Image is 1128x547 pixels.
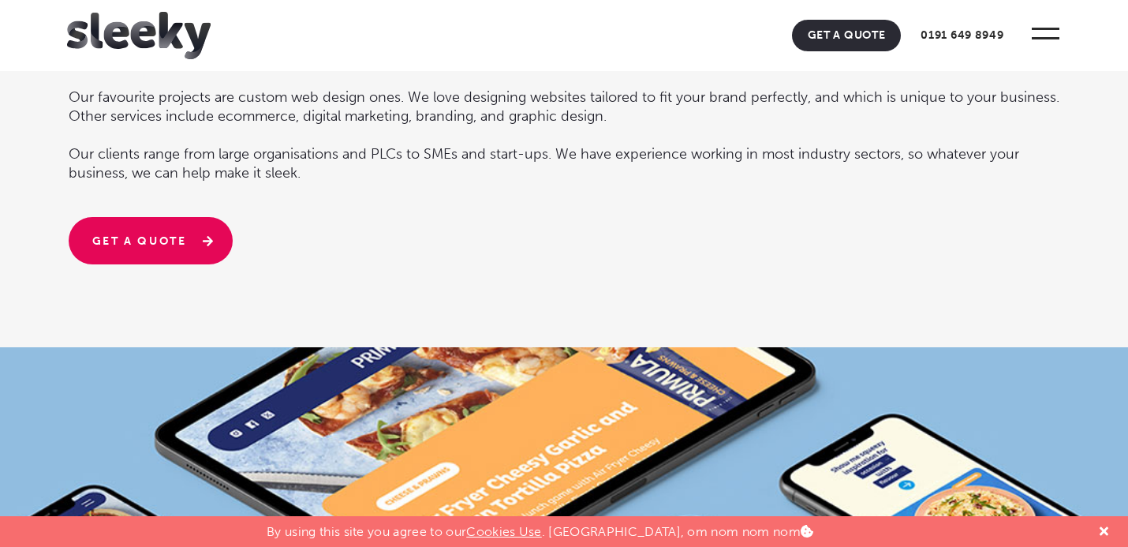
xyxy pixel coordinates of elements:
a: Get a quote [69,217,233,264]
p: By using this site you agree to our . [GEOGRAPHIC_DATA], om nom nom nom [267,516,813,539]
a: 0191 649 8949 [905,20,1019,51]
img: Sleeky Web Design Newcastle [67,12,211,59]
p: Our clients range from large organisations and PLCs to SMEs and start-ups. We have experience wor... [69,126,1060,182]
a: Cookies Use [466,524,542,539]
p: Our favourite projects are custom web design ones. We love designing websites tailored to fit you... [69,69,1060,126]
a: Get A Quote [792,20,902,51]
